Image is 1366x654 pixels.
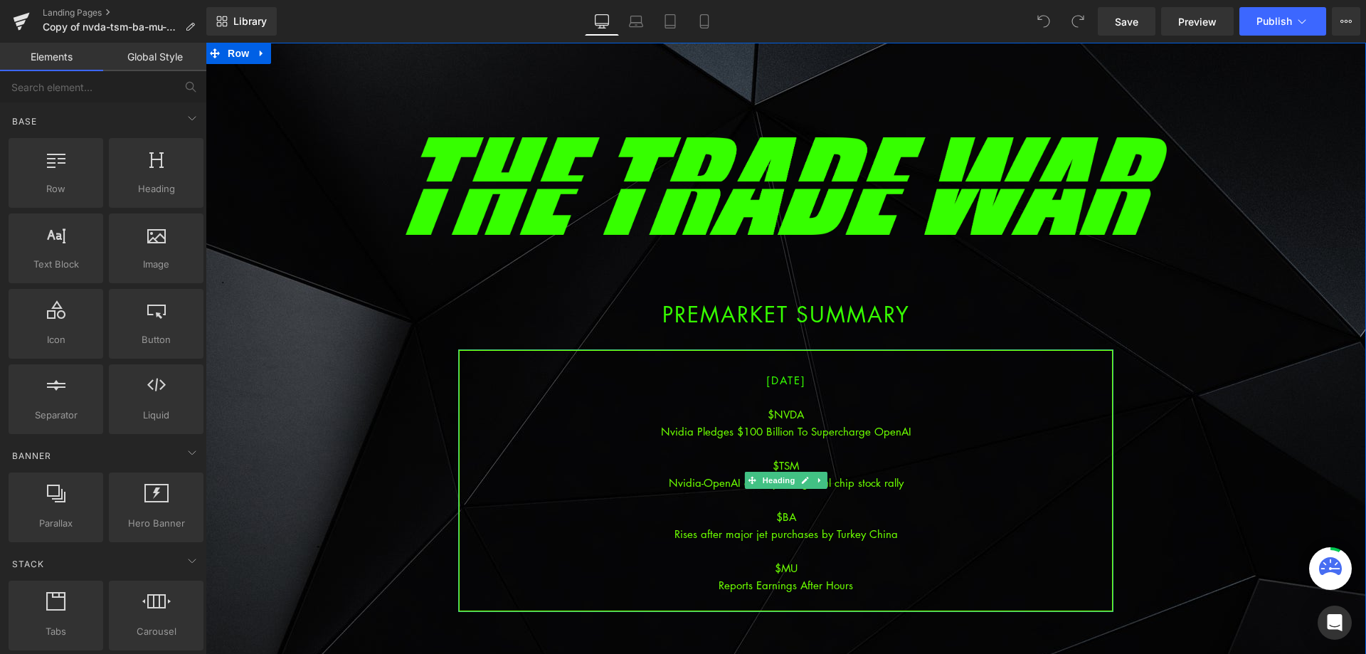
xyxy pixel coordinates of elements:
span: Heading [554,429,592,446]
span: Base [11,115,38,128]
button: Publish [1239,7,1326,36]
span: Button [113,332,199,347]
a: Mobile [687,7,721,36]
a: Expand / Collapse [607,429,622,446]
span: Image [113,257,199,272]
a: Laptop [619,7,653,36]
span: Save [1115,14,1138,29]
span: Stack [11,557,46,571]
h1: PREMARKET SUMMARY [164,263,997,280]
span: Liquid [113,408,199,423]
div: $BA [254,465,906,482]
span: Carousel [113,624,199,639]
span: Preview [1178,14,1217,29]
span: Heading [113,181,199,196]
div: $NVDA [254,363,906,380]
span: Text Block [13,257,99,272]
div: Reports Earnings After Hours [254,534,906,551]
a: Preview [1161,7,1234,36]
span: Hero Banner [113,516,199,531]
span: Tabs [13,624,99,639]
span: Separator [13,408,99,423]
div: Rises after major jet purchases by Turkey China [254,482,906,500]
span: Copy of nvda-tsm-ba-mu-spy [43,21,179,33]
div: $TSM [254,414,906,431]
span: Icon [13,332,99,347]
button: More [1332,7,1360,36]
span: Row [13,181,99,196]
span: Publish [1256,16,1292,27]
span: Banner [11,449,53,463]
button: Undo [1029,7,1058,36]
div: $MU [254,517,906,534]
a: New Library [206,7,277,36]
a: Desktop [585,7,619,36]
a: Global Style [103,43,206,71]
a: Landing Pages [43,7,206,19]
div: Open Intercom Messenger [1318,606,1352,640]
span: Library [233,15,267,28]
button: Redo [1064,7,1092,36]
span: [DATE] [561,330,600,344]
div: Nvidia Pledges $100 Billion To Supercharge OpenAI [254,380,906,397]
span: Parallax [13,516,99,531]
a: Tablet [653,7,687,36]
